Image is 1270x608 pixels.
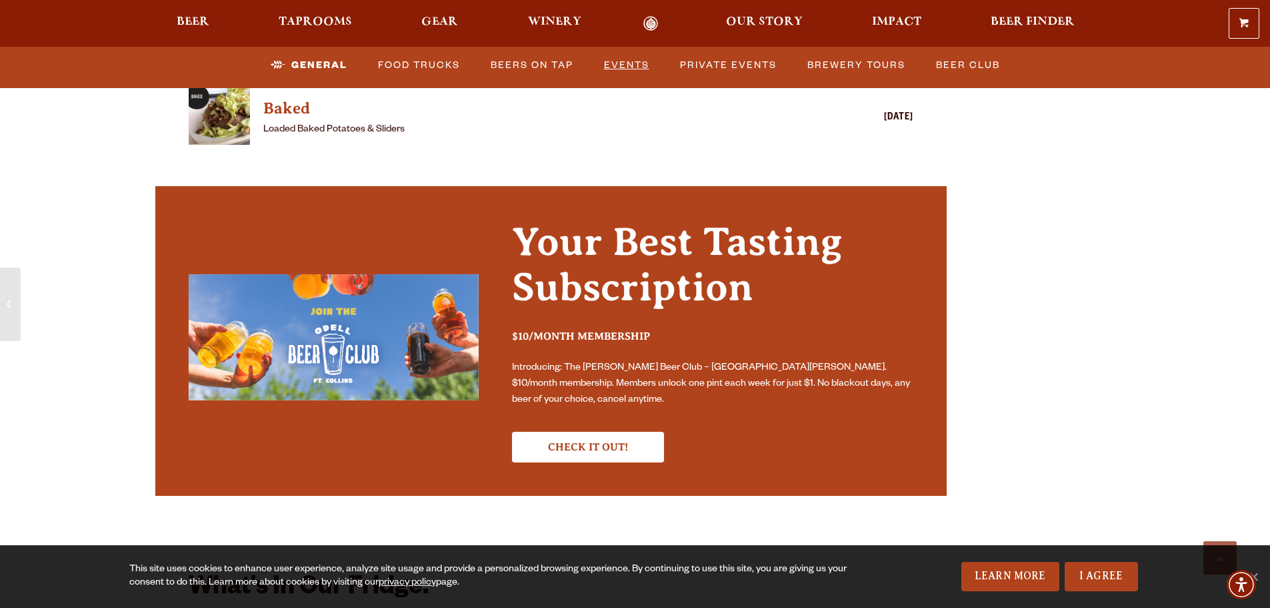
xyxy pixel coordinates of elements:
[189,274,479,400] img: Internal Promo Images
[413,16,467,31] a: Gear
[802,50,911,81] a: Brewery Tours
[863,16,930,31] a: Impact
[961,562,1059,591] a: Learn More
[675,50,782,81] a: Private Events
[168,16,218,31] a: Beer
[1203,541,1237,575] a: Scroll to top
[189,83,250,145] img: thumbnail food truck
[512,432,664,463] a: The Odell Beer Club (opens in a new window)
[263,122,801,138] p: Loaded Baked Potatoes & Sliders
[599,50,655,81] a: Events
[512,360,914,408] p: Introducing: The [PERSON_NAME] Beer Club – [GEOGRAPHIC_DATA][PERSON_NAME]. $10/month membership. ...
[807,110,913,126] div: [DATE]
[717,16,811,31] a: Our Story
[279,17,352,27] span: Taprooms
[189,83,250,152] a: View Baked details (opens in a new window)
[991,17,1075,27] span: Beer Finder
[485,50,579,81] a: Beers on Tap
[512,220,914,324] h2: Your Best Tasting Subscription
[726,17,803,27] span: Our Story
[982,16,1083,31] a: Beer Finder
[263,98,801,119] h4: Baked
[373,50,465,81] a: Food Trucks
[177,17,209,27] span: Beer
[528,17,581,27] span: Winery
[263,95,801,122] a: View Baked details (opens in a new window)
[872,17,921,27] span: Impact
[129,563,851,590] div: This site uses cookies to enhance user experience, analyze site usage and provide a personalized ...
[421,17,458,27] span: Gear
[1065,562,1138,591] a: I Agree
[1227,570,1256,599] div: Accessibility Menu
[519,16,590,31] a: Winery
[931,50,1005,81] a: Beer Club
[270,16,361,31] a: Taprooms
[512,330,914,354] h3: $10/month membership
[626,16,676,31] a: Odell Home
[265,50,353,81] a: General
[379,578,436,589] a: privacy policy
